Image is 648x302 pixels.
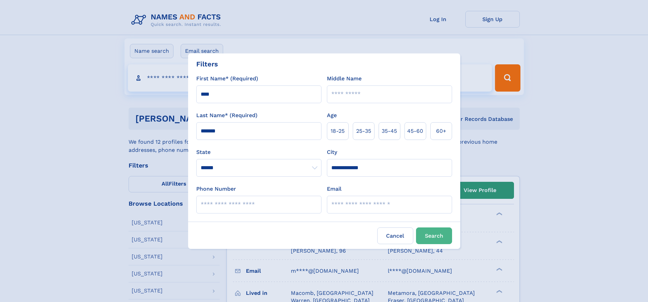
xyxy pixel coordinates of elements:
span: 25‑35 [356,127,371,135]
span: 35‑45 [382,127,397,135]
span: 60+ [436,127,446,135]
label: Cancel [377,227,413,244]
label: Last Name* (Required) [196,111,257,120]
label: First Name* (Required) [196,75,258,83]
label: Middle Name [327,75,362,83]
span: 45‑60 [407,127,423,135]
label: Age [327,111,337,120]
span: 18‑25 [331,127,345,135]
label: Email [327,185,342,193]
button: Search [416,227,452,244]
label: City [327,148,337,156]
div: Filters [196,59,218,69]
label: Phone Number [196,185,236,193]
label: State [196,148,321,156]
